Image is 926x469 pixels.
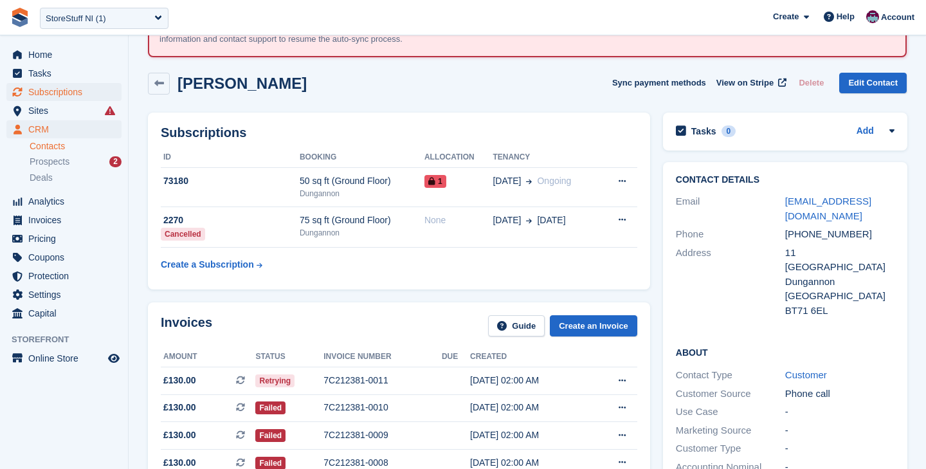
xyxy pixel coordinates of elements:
[300,174,424,188] div: 50 sq ft (Ground Floor)
[28,286,105,304] span: Settings
[676,227,785,242] div: Phone
[711,73,789,94] a: View on Stripe
[161,347,255,367] th: Amount
[6,304,122,322] a: menu
[323,374,442,387] div: 7C212381-0011
[161,147,300,168] th: ID
[28,192,105,210] span: Analytics
[6,211,122,229] a: menu
[6,102,122,120] a: menu
[12,333,128,346] span: Storefront
[109,156,122,167] div: 2
[837,10,855,23] span: Help
[537,176,571,186] span: Ongoing
[106,351,122,366] a: Preview store
[676,194,785,223] div: Email
[300,214,424,227] div: 75 sq ft (Ground Floor)
[470,347,590,367] th: Created
[716,77,774,89] span: View on Stripe
[470,374,590,387] div: [DATE] 02:00 AM
[6,248,122,266] a: menu
[550,315,637,336] a: Create an Invoice
[6,120,122,138] a: menu
[30,140,122,152] a: Contacts
[255,429,286,442] span: Failed
[30,155,122,169] a: Prospects 2
[30,172,53,184] span: Deals
[6,64,122,82] a: menu
[493,214,521,227] span: [DATE]
[30,171,122,185] a: Deals
[537,214,565,227] span: [DATE]
[255,347,323,367] th: Status
[785,275,894,290] div: Dungannon
[161,125,637,140] h2: Subscriptions
[161,253,262,277] a: Create a Subscription
[424,175,446,188] span: 1
[163,428,196,442] span: £130.00
[6,267,122,285] a: menu
[785,369,827,380] a: Customer
[676,175,894,185] h2: Contact Details
[28,83,105,101] span: Subscriptions
[163,374,196,387] span: £130.00
[785,227,894,242] div: [PHONE_NUMBER]
[470,428,590,442] div: [DATE] 02:00 AM
[493,147,600,168] th: Tenancy
[255,401,286,414] span: Failed
[794,73,829,94] button: Delete
[30,156,69,168] span: Prospects
[691,125,716,137] h2: Tasks
[424,214,493,227] div: None
[881,11,914,24] span: Account
[785,246,894,275] div: 11 [GEOGRAPHIC_DATA]
[493,174,521,188] span: [DATE]
[28,349,105,367] span: Online Store
[161,228,205,241] div: Cancelled
[442,347,470,367] th: Due
[785,405,894,419] div: -
[488,315,545,336] a: Guide
[676,368,785,383] div: Contact Type
[177,75,307,92] h2: [PERSON_NAME]
[6,192,122,210] a: menu
[722,125,736,137] div: 0
[6,230,122,248] a: menu
[323,401,442,414] div: 7C212381-0010
[28,248,105,266] span: Coupons
[161,214,300,227] div: 2270
[785,423,894,438] div: -
[323,347,442,367] th: Invoice number
[676,423,785,438] div: Marketing Source
[676,345,894,358] h2: About
[10,8,30,27] img: stora-icon-8386f47178a22dfd0bd8f6a31ec36ba5ce8667c1dd55bd0f319d3a0aa187defe.svg
[866,10,879,23] img: Brian Young
[105,106,115,116] i: Smart entry sync failures have occurred
[785,196,871,221] a: [EMAIL_ADDRESS][DOMAIN_NAME]
[676,246,785,318] div: Address
[163,401,196,414] span: £130.00
[28,102,105,120] span: Sites
[255,374,295,387] span: Retrying
[323,428,442,442] div: 7C212381-0009
[28,120,105,138] span: CRM
[6,286,122,304] a: menu
[28,267,105,285] span: Protection
[612,73,706,94] button: Sync payment methods
[773,10,799,23] span: Create
[28,230,105,248] span: Pricing
[6,349,122,367] a: menu
[676,405,785,419] div: Use Case
[424,147,493,168] th: Allocation
[46,12,106,25] div: StoreStuff NI (1)
[28,46,105,64] span: Home
[839,73,907,94] a: Edit Contact
[785,441,894,456] div: -
[857,124,874,139] a: Add
[6,46,122,64] a: menu
[161,315,212,336] h2: Invoices
[300,188,424,199] div: Dungannon
[470,401,590,414] div: [DATE] 02:00 AM
[300,147,424,168] th: Booking
[676,387,785,401] div: Customer Source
